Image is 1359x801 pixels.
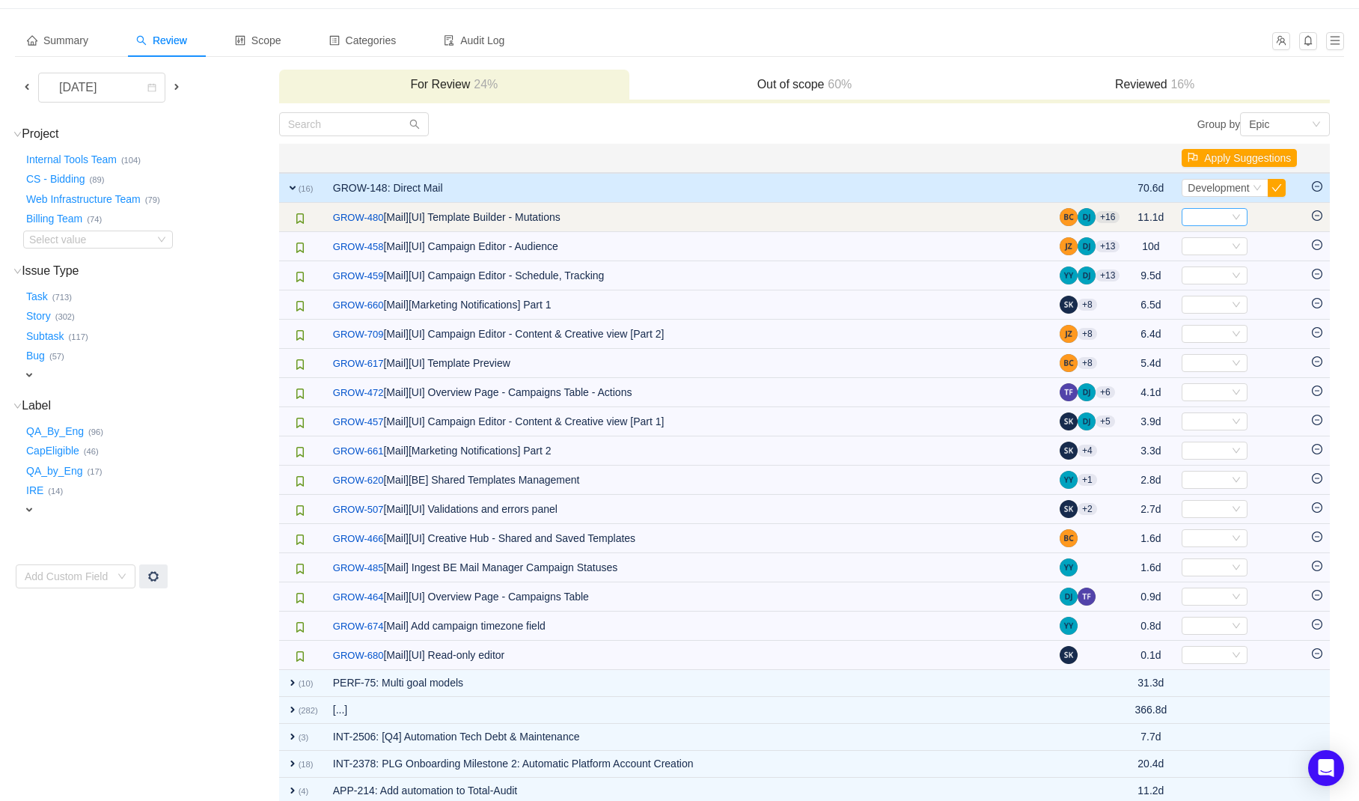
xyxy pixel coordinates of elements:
[294,213,306,225] img: 10315
[1127,641,1174,670] td: 0.1d
[52,293,72,302] small: (713)
[299,679,314,688] small: (10)
[1312,590,1322,600] i: icon: minus-circle
[409,119,420,130] i: icon: search
[1249,113,1269,135] div: Epic
[1312,120,1321,130] i: icon: down
[1127,724,1174,751] td: 7.7d
[1096,269,1120,281] aui-badge: +13
[23,168,90,192] button: CS - Bidding
[1232,242,1241,252] i: icon: down
[294,475,306,487] img: 10315
[23,305,55,329] button: Story
[299,184,314,193] small: (16)
[1127,553,1174,582] td: 1.6d
[444,35,454,46] i: icon: audit
[326,173,1052,203] td: GROW-148: Direct Mail
[1060,500,1078,518] img: SK
[299,706,318,715] small: (282)
[294,505,306,517] img: 10315
[1078,383,1096,401] img: DJ
[145,195,160,204] small: (79)
[1312,444,1322,454] i: icon: minus-circle
[136,34,187,46] span: Review
[1232,534,1241,544] i: icon: down
[329,34,397,46] span: Categories
[1308,750,1344,786] div: Open Intercom Messenger
[1127,495,1174,524] td: 2.7d
[1312,298,1322,308] i: icon: minus-circle
[147,83,156,94] i: icon: calendar
[1078,267,1096,284] img: DJ
[333,532,384,546] a: GROW-466
[326,261,1052,290] td: [Mail][UI] Campaign Editor - Schedule, Tracking
[294,329,306,341] img: 10315
[299,733,309,742] small: (3)
[333,210,384,225] a: GROW-480
[23,284,52,308] button: Task
[1096,386,1115,398] aui-badge: +6
[326,320,1052,349] td: [Mail][UI] Campaign Editor - Content & Creative view [Part 2]
[13,267,22,275] i: icon: down
[333,444,384,459] a: GROW-661
[1188,182,1250,194] span: Development
[326,612,1052,641] td: [Mail] Add campaign timezone field
[1312,561,1322,571] i: icon: minus-circle
[1127,436,1174,466] td: 3.3d
[47,73,112,102] div: [DATE]
[23,207,87,231] button: Billing Team
[287,731,299,743] span: expand
[326,553,1052,582] td: [Mail] Ingest BE Mail Manager Campaign Statuses
[329,35,340,46] i: icon: profile
[1232,417,1241,427] i: icon: down
[1299,32,1317,50] button: icon: bell
[326,524,1052,553] td: [Mail][UI] Creative Hub - Shared and Saved Templates
[1060,383,1078,401] img: TF
[1060,412,1078,430] img: SK
[326,697,1052,724] td: [...]
[294,242,306,254] img: 10315
[1312,619,1322,630] i: icon: minus-circle
[326,641,1052,670] td: [Mail][UI] Read-only editor
[88,467,103,476] small: (17)
[87,215,102,224] small: (74)
[1312,269,1322,279] i: icon: minus-circle
[294,592,306,604] img: 10315
[444,34,504,46] span: Audit Log
[23,419,88,443] button: QA_By_Eng
[294,534,306,546] img: 10315
[287,182,299,194] span: expand
[287,677,299,689] span: expand
[1127,466,1174,495] td: 2.8d
[23,479,48,503] button: IRE
[1253,183,1262,194] i: icon: down
[23,264,278,278] h3: Issue Type
[13,130,22,138] i: icon: down
[1232,621,1241,632] i: icon: down
[23,127,278,141] h3: Project
[1060,296,1078,314] img: SK
[1078,474,1097,486] aui-badge: +1
[1312,502,1322,513] i: icon: minus-circle
[1326,32,1344,50] button: icon: menu
[333,327,384,342] a: GROW-709
[1078,588,1096,606] img: TF
[27,34,88,46] span: Summary
[333,473,384,488] a: GROW-620
[235,34,281,46] span: Scope
[1127,378,1174,407] td: 4.1d
[1232,271,1241,281] i: icon: down
[279,112,429,136] input: Search
[1232,359,1241,369] i: icon: down
[326,670,1052,697] td: PERF-75: Multi goal models
[1312,532,1322,542] i: icon: minus-circle
[1312,473,1322,484] i: icon: minus-circle
[326,407,1052,436] td: [Mail][UI] Campaign Editor - Content & Creative view [Part 1]
[294,271,306,283] img: 10315
[1182,149,1297,167] button: icon: flagApply Suggestions
[333,269,384,284] a: GROW-459
[23,187,145,211] button: Web Infrastructure Team
[1127,290,1174,320] td: 6.5d
[470,78,498,91] span: 24%
[235,35,245,46] i: icon: control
